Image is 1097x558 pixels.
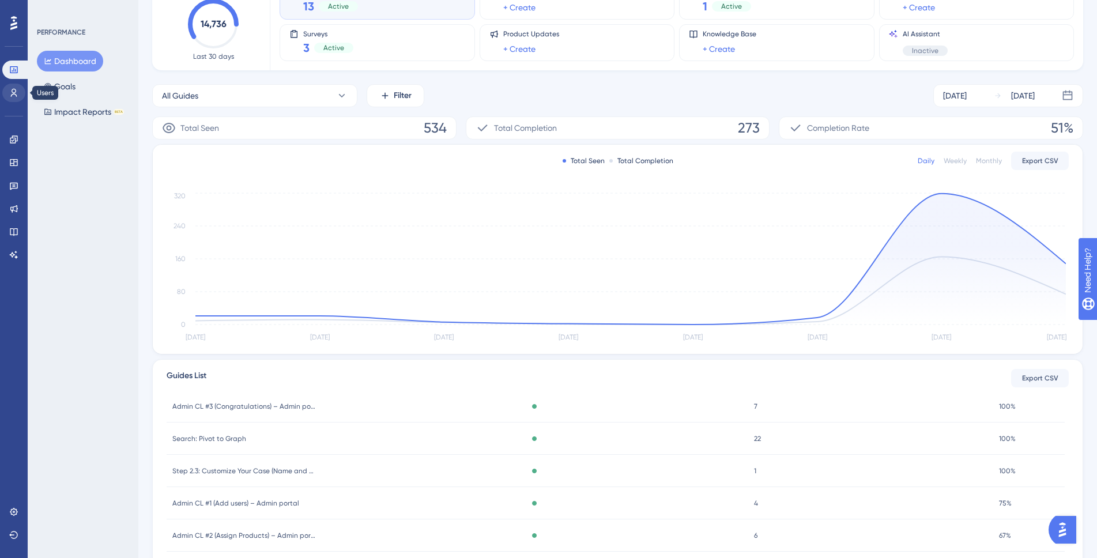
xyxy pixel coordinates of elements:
[999,434,1016,443] span: 100%
[167,369,206,387] span: Guides List
[193,52,234,61] span: Last 30 days
[609,156,673,165] div: Total Completion
[175,255,186,263] tspan: 160
[754,499,758,508] span: 4
[976,156,1002,165] div: Monthly
[754,466,756,476] span: 1
[918,156,934,165] div: Daily
[1022,374,1058,383] span: Export CSV
[434,333,454,341] tspan: [DATE]
[703,29,756,39] span: Knowledge Base
[563,156,605,165] div: Total Seen
[201,18,227,29] text: 14,736
[424,119,447,137] span: 534
[999,499,1012,508] span: 75%
[1011,369,1069,387] button: Export CSV
[503,1,536,14] a: + Create
[180,121,219,135] span: Total Seen
[186,333,205,341] tspan: [DATE]
[999,531,1011,540] span: 67%
[721,2,742,11] span: Active
[1051,119,1073,137] span: 51%
[807,121,869,135] span: Completion Rate
[494,121,557,135] span: Total Completion
[177,288,186,296] tspan: 80
[903,1,935,14] a: + Create
[903,29,948,39] span: AI Assistant
[37,28,85,37] div: PERFORMANCE
[1022,156,1058,165] span: Export CSV
[683,333,703,341] tspan: [DATE]
[999,466,1016,476] span: 100%
[394,89,412,103] span: Filter
[808,333,827,341] tspan: [DATE]
[303,29,353,37] span: Surveys
[999,402,1016,411] span: 100%
[367,84,424,107] button: Filter
[162,89,198,103] span: All Guides
[912,46,938,55] span: Inactive
[1011,89,1035,103] div: [DATE]
[174,192,186,200] tspan: 320
[37,76,82,97] button: Goals
[181,321,186,329] tspan: 0
[174,222,186,230] tspan: 240
[172,434,246,443] span: Search: Pivot to Graph
[1047,333,1066,341] tspan: [DATE]
[172,531,316,540] span: Admin CL #2 (Assign Products) – Admin portal
[703,42,735,56] a: + Create
[754,434,761,443] span: 22
[323,43,344,52] span: Active
[738,119,760,137] span: 273
[114,109,124,115] div: BETA
[310,333,330,341] tspan: [DATE]
[328,2,349,11] span: Active
[172,402,316,411] span: Admin CL #3 (Congratulations) – Admin portal
[1049,512,1083,547] iframe: UserGuiding AI Assistant Launcher
[172,499,299,508] span: Admin CL #1 (Add users) – Admin portal
[754,531,757,540] span: 6
[172,466,316,476] span: Step 2.3: Customize Your Case (Name and Slider)
[37,101,131,122] button: Impact ReportsBETA
[559,333,578,341] tspan: [DATE]
[754,402,757,411] span: 7
[303,40,310,56] span: 3
[27,3,72,17] span: Need Help?
[932,333,951,341] tspan: [DATE]
[503,29,559,39] span: Product Updates
[943,89,967,103] div: [DATE]
[37,51,103,71] button: Dashboard
[1011,152,1069,170] button: Export CSV
[152,84,357,107] button: All Guides
[944,156,967,165] div: Weekly
[503,42,536,56] a: + Create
